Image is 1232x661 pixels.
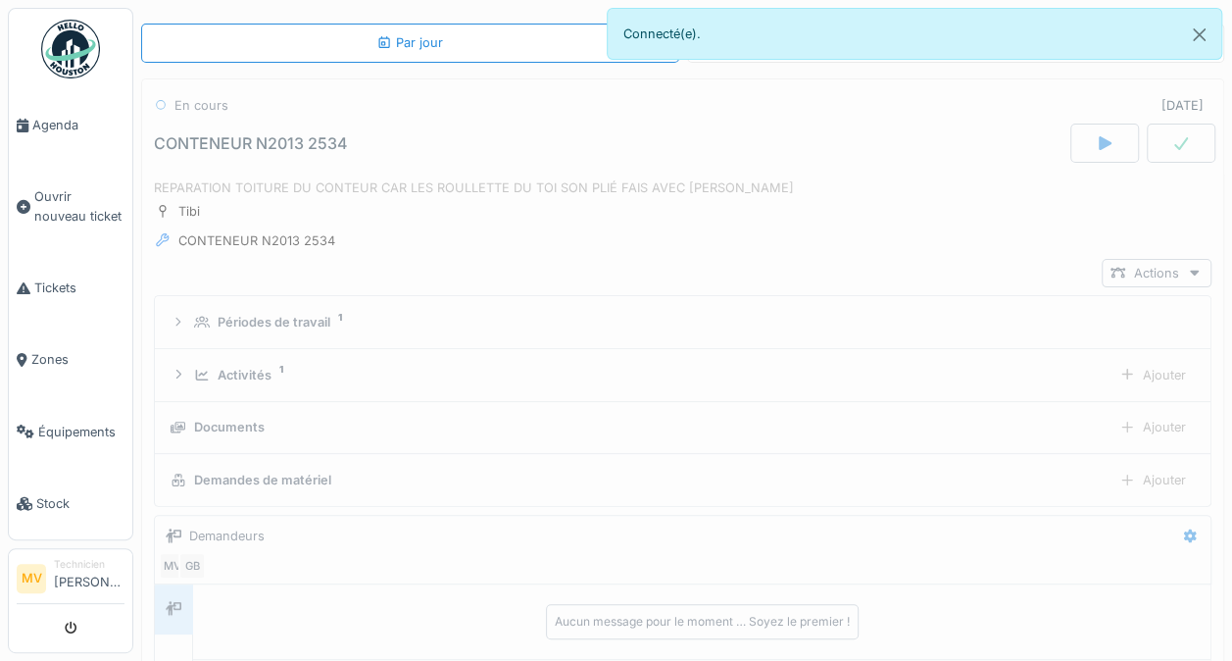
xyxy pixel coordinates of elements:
img: Badge_color-CXgf-gQk.svg [41,20,100,78]
div: Connecté(e). [607,8,1223,60]
div: Documents [194,418,265,436]
div: MV [159,552,186,580]
span: Équipements [38,423,124,441]
summary: DocumentsAjouter [163,410,1203,446]
a: Tickets [9,252,132,324]
div: Ajouter [1110,413,1195,441]
li: [PERSON_NAME] [54,557,124,599]
div: Demandes de matériel [194,471,331,489]
div: Tibi [178,202,200,221]
a: Agenda [9,89,132,161]
summary: Périodes de travail1 [163,304,1203,340]
span: Tickets [34,279,124,297]
a: Stock [9,468,132,539]
div: Ajouter [1110,466,1195,494]
div: GB [178,552,206,580]
div: Activités [218,366,271,384]
div: Aucun message pour le moment … Soyez le premier ! [555,613,850,631]
div: Périodes de travail [218,313,330,331]
div: Ajouter [1110,361,1195,389]
span: Ouvrir nouveau ticket [34,187,124,225]
span: Zones [31,350,124,369]
div: [DATE] [1161,96,1204,115]
span: Agenda [32,116,124,134]
div: Actions [1102,259,1211,287]
div: Par jour [376,33,443,52]
div: Demandeurs [189,527,265,545]
a: Zones [9,324,132,395]
div: CONTENEUR N2013 2534 [154,134,348,153]
button: Close [1177,9,1221,61]
div: CONTENEUR N2013 2534 [178,231,335,250]
a: MV Technicien[PERSON_NAME] [17,557,124,604]
span: Stock [36,494,124,513]
div: En cours [174,96,228,115]
summary: Demandes de matérielAjouter [163,462,1203,498]
summary: Activités1Ajouter [163,357,1203,393]
div: REPARATION TOITURE DU CONTEUR CAR LES ROULLETTE DU TOI SON PLIÉ FAIS AVEC [PERSON_NAME] [154,178,1211,197]
li: MV [17,564,46,593]
a: Ouvrir nouveau ticket [9,161,132,252]
div: Technicien [54,557,124,572]
a: Équipements [9,396,132,468]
